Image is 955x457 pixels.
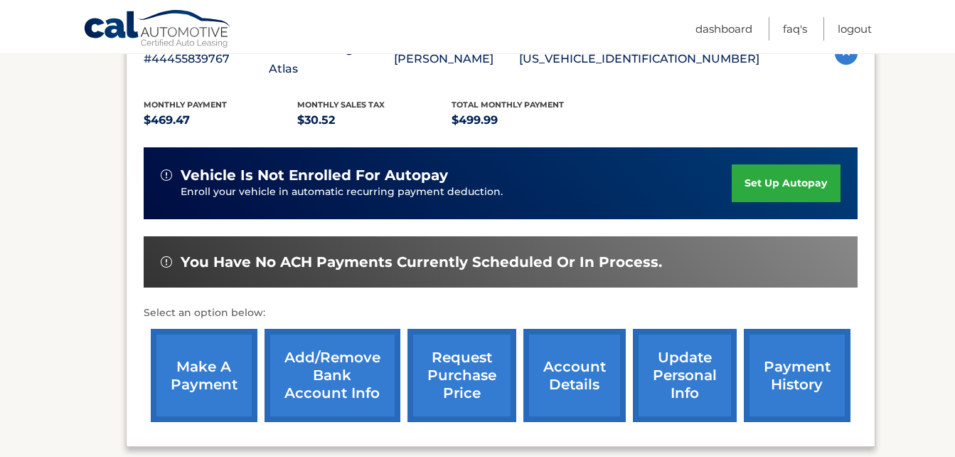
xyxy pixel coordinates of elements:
[181,167,448,184] span: vehicle is not enrolled for autopay
[144,100,227,110] span: Monthly Payment
[151,329,257,422] a: make a payment
[144,305,858,322] p: Select an option below:
[633,329,737,422] a: update personal info
[181,253,662,271] span: You have no ACH payments currently scheduled or in process.
[732,164,840,202] a: set up autopay
[695,17,752,41] a: Dashboard
[838,17,872,41] a: Logout
[452,100,564,110] span: Total Monthly Payment
[297,110,452,130] p: $30.52
[297,100,385,110] span: Monthly sales Tax
[265,329,400,422] a: Add/Remove bank account info
[783,17,807,41] a: FAQ's
[523,329,626,422] a: account details
[144,49,269,69] p: #44455839767
[269,39,394,79] p: 2025 Volkswagen Atlas
[519,49,759,69] p: [US_VEHICLE_IDENTIFICATION_NUMBER]
[181,184,732,200] p: Enroll your vehicle in automatic recurring payment deduction.
[394,49,519,69] p: [PERSON_NAME]
[744,329,850,422] a: payment history
[161,169,172,181] img: alert-white.svg
[83,9,233,51] a: Cal Automotive
[161,256,172,268] img: alert-white.svg
[407,329,516,422] a: request purchase price
[452,110,606,130] p: $499.99
[144,110,298,130] p: $469.47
